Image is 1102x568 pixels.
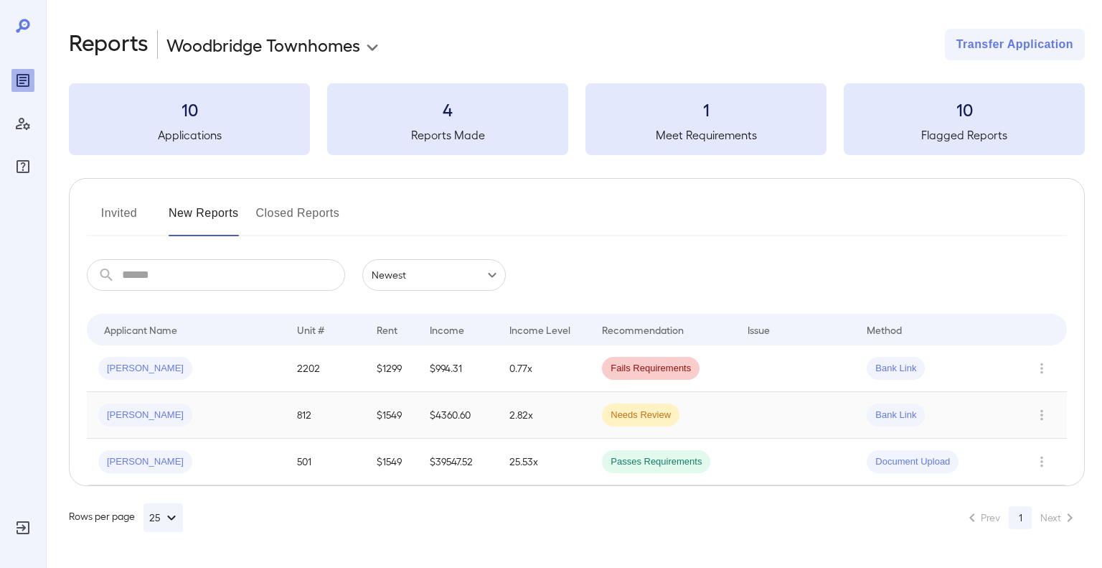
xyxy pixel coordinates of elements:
[11,516,34,539] div: Log Out
[286,345,365,392] td: 2202
[867,409,925,422] span: Bank Link
[585,98,826,121] h3: 1
[169,202,239,236] button: New Reports
[1030,450,1053,473] button: Row Actions
[98,362,192,376] span: [PERSON_NAME]
[867,455,959,469] span: Document Upload
[286,439,365,485] td: 501
[365,439,418,485] td: $1549
[365,392,418,439] td: $1549
[602,362,700,376] span: Fails Requirements
[867,321,902,338] div: Method
[297,321,324,338] div: Unit #
[498,439,591,485] td: 25.53x
[11,112,34,135] div: Manage Users
[509,321,570,338] div: Income Level
[166,33,360,56] p: Woodbridge Townhomes
[1009,506,1032,529] button: page 1
[602,455,710,469] span: Passes Requirements
[498,345,591,392] td: 0.77x
[327,126,568,144] h5: Reports Made
[11,155,34,178] div: FAQ
[844,126,1085,144] h5: Flagged Reports
[602,321,684,338] div: Recommendation
[69,83,1085,155] summary: 10Applications4Reports Made1Meet Requirements10Flagged Reports
[69,98,310,121] h3: 10
[104,321,177,338] div: Applicant Name
[585,126,826,144] h5: Meet Requirements
[945,29,1085,60] button: Transfer Application
[11,69,34,92] div: Reports
[602,409,679,422] span: Needs Review
[498,392,591,439] td: 2.82x
[418,439,498,485] td: $39547.52
[327,98,568,121] h3: 4
[1030,357,1053,380] button: Row Actions
[98,455,192,469] span: [PERSON_NAME]
[418,392,498,439] td: $4360.60
[377,321,400,338] div: Rent
[98,409,192,422] span: [PERSON_NAME]
[69,126,310,144] h5: Applications
[362,259,506,291] div: Newest
[867,362,925,376] span: Bank Link
[143,503,183,532] button: 25
[957,506,1085,529] nav: pagination navigation
[69,503,183,532] div: Rows per page
[418,345,498,392] td: $994.31
[748,321,771,338] div: Issue
[430,321,464,338] div: Income
[1030,404,1053,427] button: Row Actions
[844,98,1085,121] h3: 10
[69,29,149,60] h2: Reports
[365,345,418,392] td: $1299
[87,202,151,236] button: Invited
[256,202,340,236] button: Closed Reports
[286,392,365,439] td: 812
